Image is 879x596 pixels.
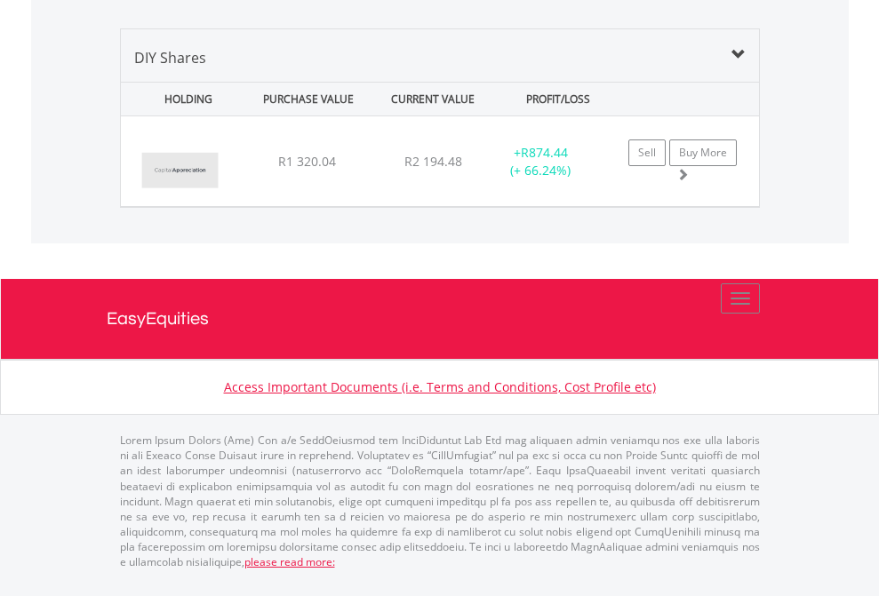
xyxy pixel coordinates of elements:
[107,279,773,359] a: EasyEquities
[120,433,760,569] p: Lorem Ipsum Dolors (Ame) Con a/e SeddOeiusmod tem InciDiduntut Lab Etd mag aliquaen admin veniamq...
[123,83,244,115] div: HOLDING
[224,378,656,395] a: Access Important Documents (i.e. Terms and Conditions, Cost Profile etc)
[372,83,493,115] div: CURRENT VALUE
[498,83,619,115] div: PROFIT/LOSS
[134,48,206,68] span: DIY Shares
[248,83,369,115] div: PURCHASE VALUE
[404,153,462,170] span: R2 194.48
[244,554,335,569] a: please read more:
[669,139,737,166] a: Buy More
[278,153,336,170] span: R1 320.04
[130,139,230,202] img: EQU.ZA.CTA.png
[521,144,568,161] span: R874.44
[485,144,596,179] div: + (+ 66.24%)
[628,139,666,166] a: Sell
